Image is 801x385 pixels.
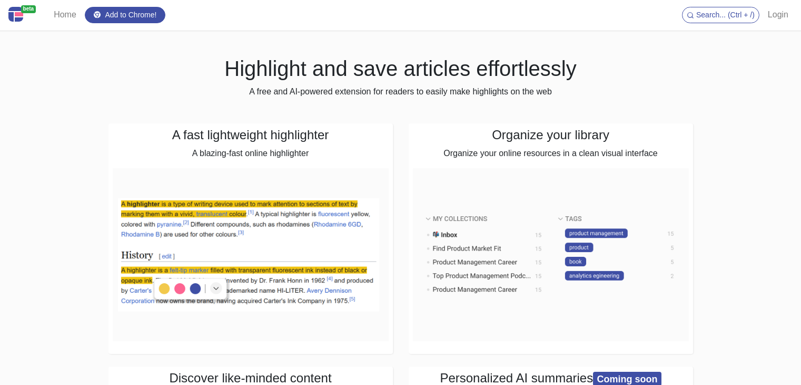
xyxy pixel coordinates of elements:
[113,147,389,160] p: A blazing-fast online highlighter
[21,5,36,13] span: beta
[413,168,689,341] img: Organize your library
[8,4,41,26] a: beta
[113,168,389,341] img: A fast lightweight highlighter
[113,128,389,143] h4: A fast lightweight highlighter
[413,128,689,143] h4: Organize your library
[50,4,81,25] a: Home
[108,85,693,98] p: A free and AI-powered extension for readers to easily make highlights on the web
[764,4,793,25] a: Login
[85,7,166,23] a: Add to Chrome!
[413,147,689,160] p: Organize your online resources in a clean visual interface
[8,7,23,22] img: Centroly
[696,11,755,19] span: Search... (Ctrl + /)
[682,7,759,23] button: Search... (Ctrl + /)
[108,56,693,81] h1: Highlight and save articles effortlessly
